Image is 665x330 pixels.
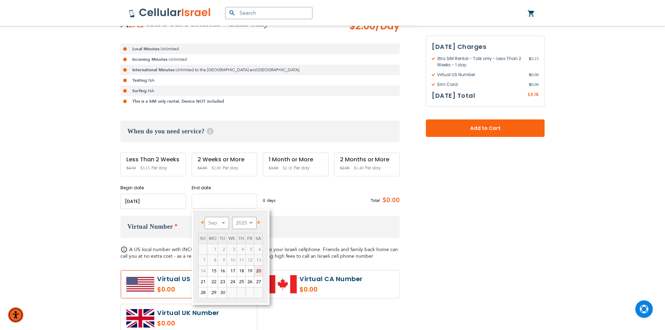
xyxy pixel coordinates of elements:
span: $4.00 [198,166,207,170]
span: $ [529,81,531,88]
span: $1.40 [354,166,363,170]
span: 3.15 [530,91,539,97]
li: Unlimited [120,44,400,54]
a: 21 [199,277,207,287]
li: NA [120,86,400,96]
input: MM/DD/YYYY [120,194,186,209]
li: NA [120,75,400,86]
span: /Day [375,19,400,33]
span: days [267,197,275,204]
strong: International Minutes: [132,67,176,73]
span: $3.15 [140,166,150,170]
span: Per day [223,165,238,171]
a: 17 [227,266,237,276]
a: 29 [207,287,218,298]
span: $ [529,72,531,78]
span: Sim Card [432,81,529,88]
span: 3.15 [529,56,539,68]
span: Per day [365,165,381,171]
span: $4.50 [126,166,136,170]
span: $2.10 [283,166,292,170]
a: 26 [246,277,254,287]
span: Next [258,221,260,224]
a: 15 [207,266,218,276]
a: 19 [246,266,254,276]
input: Search [225,7,312,19]
a: 27 [254,277,263,287]
a: 23 [218,277,227,287]
span: $ [529,56,531,62]
a: 30 [218,287,227,298]
strong: This is a SIM only rental, Device NOT included [132,98,224,104]
span: 14 [199,266,207,276]
span: Add to Cart [449,125,522,132]
span: 0.00 [529,72,539,78]
span: Total [371,197,380,204]
span: Help [207,128,214,135]
select: Select month [205,217,229,229]
span: $2.80 [212,166,221,170]
a: 28 [199,287,207,298]
strong: Surfing: [132,88,148,94]
span: Xtra SIM Rental - Talk only - Less Than 2 Weeks - 1 day [432,56,529,68]
span: $2.00 [349,19,400,33]
span: Per day [294,165,310,171]
a: Next [253,218,262,227]
a: Prev [199,218,208,227]
div: Less Than 2 Weeks [126,156,180,163]
div: 2 Weeks or More [198,156,251,163]
strong: Texting: [132,78,148,83]
span: Virtual US Number [432,72,529,78]
td: minimum 5 days rental Or minimum 4 months on Long term plans [199,266,207,277]
div: 1 Month or More [269,156,323,163]
input: MM/DD/YYYY [192,194,257,209]
span: Prev [201,221,204,224]
a: 20 [254,266,263,276]
span: 0 [263,197,267,204]
h3: [DATE] Total [432,90,475,101]
span: $3.00 [269,166,278,170]
li: Unlimited to the [GEOGRAPHIC_DATA] and [GEOGRAPHIC_DATA] [120,65,400,75]
a: 24 [227,277,237,287]
span: $ [527,92,530,98]
strong: Incoming Minutes: [132,57,169,62]
a: 25 [237,277,245,287]
span: $2.00 [340,166,349,170]
h3: [DATE] Charges [432,42,539,52]
label: End date [192,185,257,191]
button: Add to Cart [426,119,545,137]
strong: Local Minutes: [132,46,161,52]
span: Per day [152,165,167,171]
span: Virtual Number [127,223,173,230]
div: 2 Months or More [340,156,394,163]
div: Accessibility Menu [8,307,23,323]
a: 16 [218,266,227,276]
label: Begin date [120,185,186,191]
li: Unlimited [120,54,400,65]
select: Select year [232,217,257,229]
h3: When do you need service? [120,120,400,142]
span: $0.00 [380,195,400,206]
span: A US local number with INCOMING calls and sms, that comes to your Israeli cellphone. Friends and ... [120,246,398,259]
a: 22 [207,277,218,287]
a: 18 [237,266,245,276]
img: Cellular Israel [128,8,211,18]
span: 0.00 [529,81,539,88]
